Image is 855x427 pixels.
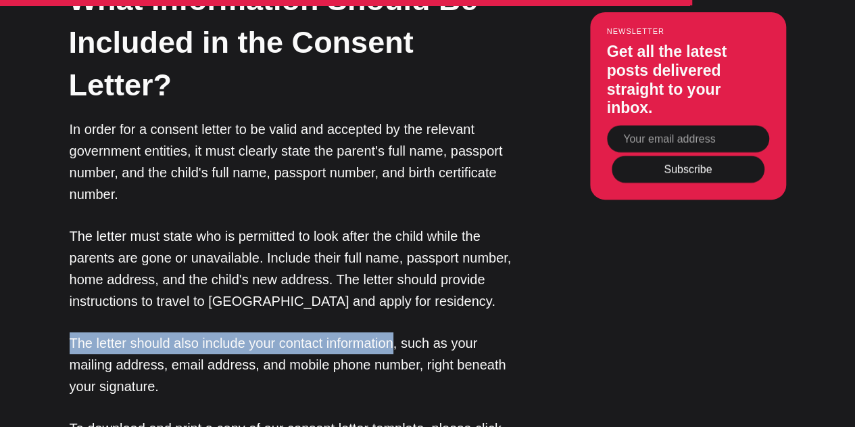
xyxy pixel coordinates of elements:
p: In order for a consent letter to be valid and accepted by the relevant government entities, it mu... [70,118,522,205]
input: Your email address [607,126,769,153]
h3: Get all the latest posts delivered straight to your inbox. [607,43,769,118]
p: The letter must state who is permitted to look after the child while the parents are gone or unav... [70,225,522,312]
small: Newsletter [607,28,769,36]
button: Subscribe [612,156,764,183]
p: The letter should also include your contact information, such as your mailing address, email addr... [70,332,522,397]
